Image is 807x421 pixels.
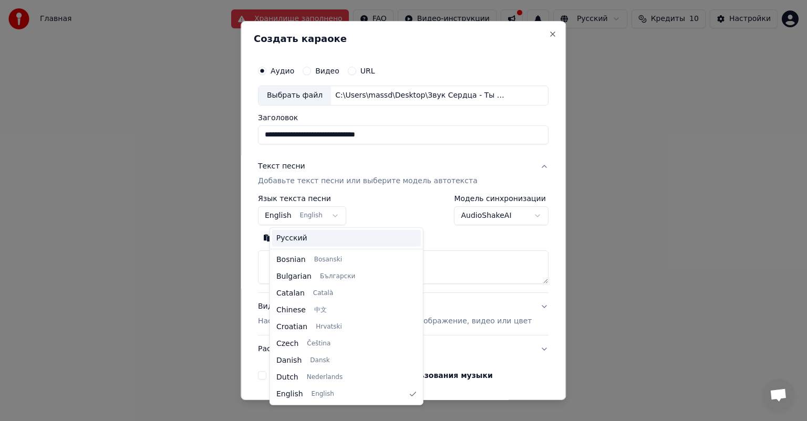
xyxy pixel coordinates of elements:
span: Catalan [276,288,305,299]
span: 中文 [314,306,327,314]
span: Bosnian [276,255,306,265]
span: Bulgarian [276,271,312,282]
span: Dansk [310,356,329,365]
span: English [311,390,334,398]
span: Danish [276,355,302,366]
span: Български [320,272,355,281]
span: Croatian [276,322,307,332]
span: Hrvatski [316,323,342,331]
span: Czech [276,339,298,349]
span: Русский [276,233,307,244]
span: Chinese [276,305,306,315]
span: Nederlands [307,373,343,382]
span: Bosanski [314,256,342,264]
span: Català [313,289,333,298]
span: Dutch [276,372,298,383]
span: Čeština [307,340,330,348]
span: English [276,389,303,399]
